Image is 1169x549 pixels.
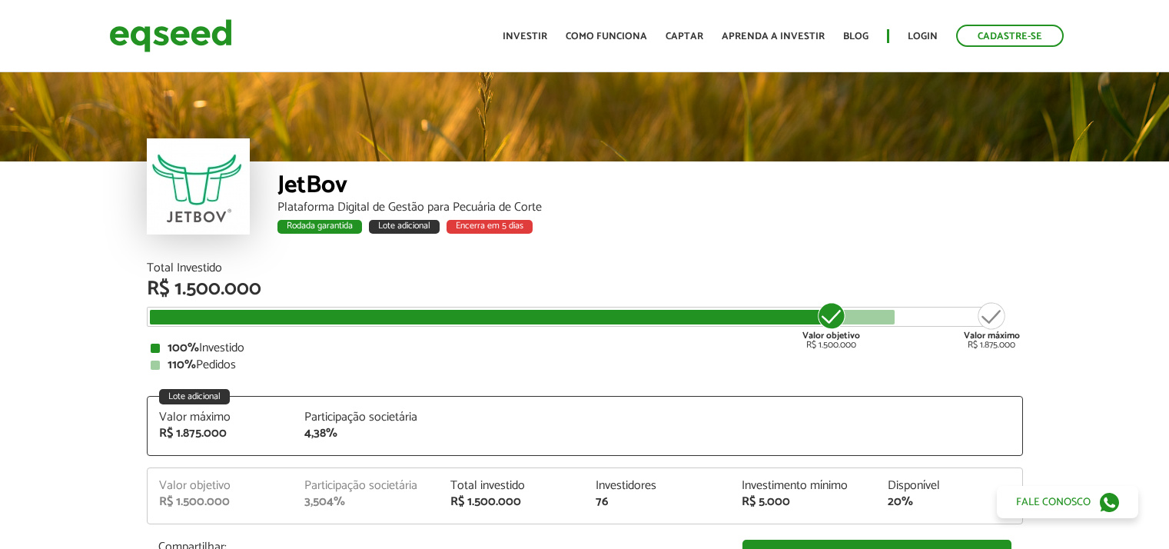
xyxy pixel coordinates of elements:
[997,486,1138,518] a: Fale conosco
[304,480,427,492] div: Participação societária
[956,25,1064,47] a: Cadastre-se
[159,480,282,492] div: Valor objetivo
[566,32,647,42] a: Como funciona
[147,262,1023,274] div: Total Investido
[596,480,719,492] div: Investidores
[168,338,199,358] strong: 100%
[666,32,703,42] a: Captar
[843,32,868,42] a: Blog
[151,342,1019,354] div: Investido
[168,354,196,375] strong: 110%
[964,301,1020,350] div: R$ 1.875.000
[304,411,427,424] div: Participação societária
[802,328,860,343] strong: Valor objetivo
[159,428,282,440] div: R$ 1.875.000
[908,32,938,42] a: Login
[277,173,1023,201] div: JetBov
[722,32,825,42] a: Aprenda a investir
[450,496,573,508] div: R$ 1.500.000
[151,359,1019,371] div: Pedidos
[304,496,427,508] div: 3,504%
[277,220,362,234] div: Rodada garantida
[159,411,282,424] div: Valor máximo
[109,15,232,56] img: EqSeed
[742,496,865,508] div: R$ 5.000
[304,428,427,440] div: 4,38%
[369,220,440,234] div: Lote adicional
[277,201,1023,214] div: Plataforma Digital de Gestão para Pecuária de Corte
[159,496,282,508] div: R$ 1.500.000
[147,279,1023,299] div: R$ 1.500.000
[596,496,719,508] div: 76
[159,389,230,404] div: Lote adicional
[742,480,865,492] div: Investimento mínimo
[802,301,860,350] div: R$ 1.500.000
[503,32,547,42] a: Investir
[964,328,1020,343] strong: Valor máximo
[447,220,533,234] div: Encerra em 5 dias
[888,480,1011,492] div: Disponível
[450,480,573,492] div: Total investido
